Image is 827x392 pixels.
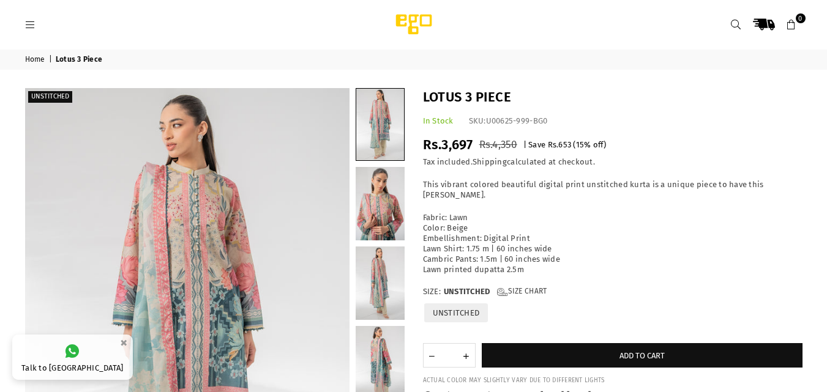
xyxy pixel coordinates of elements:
[469,116,548,127] div: SKU:
[444,287,490,297] span: UNSTITCHED
[619,351,665,360] span: Add to cart
[573,140,606,149] span: ( % off)
[16,50,812,70] nav: breadcrumbs
[362,12,466,37] img: Ego
[423,213,803,275] p: Fabric: Lawn Color: Beige Embellishment: Digital Print Lawn Shirt: 1.75 m | 60 inches wide Cambri...
[423,157,803,168] div: Tax included. calculated at checkout.
[423,343,476,368] quantity-input: Quantity
[548,140,572,149] span: Rs.653
[28,91,72,103] label: Unstitched
[423,287,803,297] label: Size:
[56,55,104,65] span: Lotus 3 Piece
[486,116,548,125] span: U00625-999-BG0
[780,13,803,35] a: 0
[423,88,803,107] h1: Lotus 3 Piece
[473,157,507,167] a: Shipping
[482,343,803,368] button: Add to cart
[49,55,54,65] span: |
[25,55,47,65] a: Home
[528,140,545,149] span: Save
[423,377,803,385] div: ACTUAL COLOR MAY SLIGHTLY VARY DUE TO DIFFERENT LIGHTS
[12,335,133,380] a: Talk to [GEOGRAPHIC_DATA]
[479,138,517,151] span: Rs.4,350
[423,116,454,125] span: In Stock
[576,140,585,149] span: 15
[423,302,490,324] label: UNSTITCHED
[423,136,473,153] span: Rs.3,697
[497,287,547,297] a: Size Chart
[725,13,747,35] a: Search
[796,13,806,23] span: 0
[20,20,42,29] a: Menu
[423,180,803,201] p: This vibrant colored beautiful digital print unstitched kurta is a unique piece to have this [PER...
[116,333,131,353] button: ×
[523,140,526,149] span: |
